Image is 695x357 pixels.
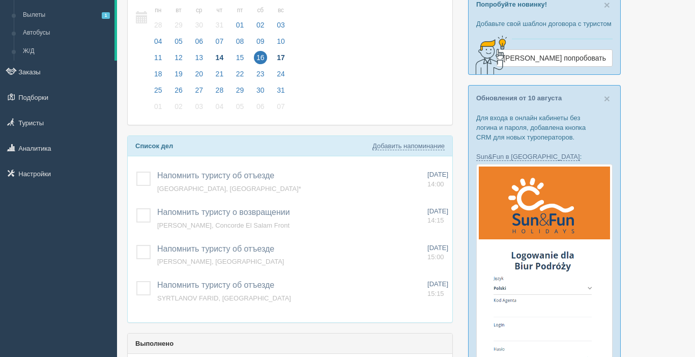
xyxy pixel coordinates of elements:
a: 25 [149,85,168,101]
span: 25 [152,84,165,97]
a: Sun&Fun в [GEOGRAPHIC_DATA] [476,153,580,161]
a: 07 [271,101,288,117]
a: 26 [169,85,188,101]
a: 09 [251,36,270,52]
a: Напомнить туристу об отъезде [157,244,274,253]
a: SYRTLANOV FARID, [GEOGRAPHIC_DATA] [157,294,291,302]
span: 19 [172,67,185,80]
a: [DATE] 14:15 [427,207,448,226]
a: Обновления от 10 августа [476,94,562,102]
span: 02 [172,100,185,113]
span: [DATE] [427,244,448,252]
span: 29 [172,18,185,32]
span: 18 [152,67,165,80]
a: 02 [169,101,188,117]
a: Напомнить туристу об отъезде [157,281,274,289]
a: вт 29 [169,1,188,36]
span: [DATE] [427,171,448,178]
span: 23 [254,67,267,80]
img: creative-idea-2907357.png [469,35,509,75]
span: 13 [192,51,206,64]
a: [DATE] 14:00 [427,170,448,189]
a: 04 [210,101,229,117]
small: пн [152,6,165,15]
span: 24 [274,67,287,80]
span: 15 [234,51,247,64]
span: 11 [152,51,165,64]
span: 04 [152,35,165,48]
a: [PERSON_NAME], [GEOGRAPHIC_DATA] [157,258,284,265]
span: 20 [192,67,206,80]
span: 14:15 [427,216,444,224]
a: чт 31 [210,1,229,36]
span: 02 [254,18,267,32]
a: Напомнить туристу о возвращении [157,208,290,216]
a: 19 [169,68,188,85]
small: пт [234,6,247,15]
a: Ж/Д [18,42,114,61]
a: 28 [210,85,229,101]
a: [DATE] 15:15 [427,280,448,298]
a: 05 [230,101,250,117]
span: 07 [274,100,287,113]
span: 30 [254,84,267,97]
p: Добавьте свой шаблон договора с туристом [476,19,613,29]
button: Close [604,93,610,104]
span: 15:15 [427,290,444,297]
small: сб [254,6,267,15]
a: 06 [251,101,270,117]
a: 20 [189,68,209,85]
a: 14 [210,52,229,68]
span: 28 [152,18,165,32]
span: 28 [213,84,226,97]
a: 15 [230,52,250,68]
span: 06 [192,35,206,48]
span: 08 [234,35,247,48]
span: 07 [213,35,226,48]
a: вс 03 [271,1,288,36]
span: 03 [274,18,287,32]
a: 31 [271,85,288,101]
a: 16 [251,52,270,68]
span: 21 [213,67,226,80]
a: 27 [189,85,209,101]
a: 13 [189,52,209,68]
span: 27 [192,84,206,97]
a: 05 [169,36,188,52]
span: 1 [102,12,110,19]
a: 24 [271,68,288,85]
span: 16 [254,51,267,64]
p: Для входа в онлайн кабинеты без логина и пароля, добавлена кнопка CRM для новых туроператоров. [476,113,613,142]
span: 01 [234,18,247,32]
a: ср 30 [189,1,209,36]
a: Добавить напоминание [372,142,445,150]
small: вс [274,6,287,15]
a: Напомнить туристу об отъезде [157,171,274,180]
a: [DATE] 15:00 [427,243,448,262]
a: пт 01 [230,1,250,36]
span: 06 [254,100,267,113]
span: 12 [172,51,185,64]
a: 10 [271,36,288,52]
a: 04 [149,36,168,52]
span: 05 [172,35,185,48]
a: 07 [210,36,229,52]
span: 30 [192,18,206,32]
small: ср [192,6,206,15]
span: 05 [234,100,247,113]
p: : [476,152,613,161]
span: 29 [234,84,247,97]
a: 29 [230,85,250,101]
a: 22 [230,68,250,85]
a: 08 [230,36,250,52]
span: [DATE] [427,207,448,215]
span: 22 [234,67,247,80]
a: 23 [251,68,270,85]
a: [PERSON_NAME], Concorde El Salam Front [157,222,289,229]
